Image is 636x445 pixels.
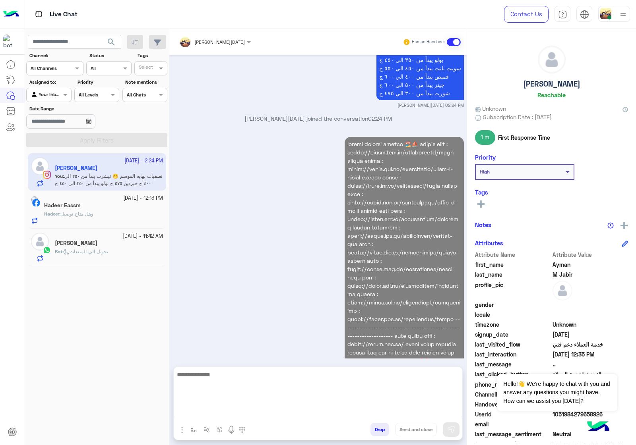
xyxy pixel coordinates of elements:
span: خدمة العملاء دعم فني [553,340,628,349]
h5: [PERSON_NAME] [523,79,580,89]
button: select flow [187,423,200,436]
img: userImage [600,8,611,19]
img: picture [31,196,38,203]
small: Human Handover [412,39,445,45]
span: 02:24 PM [368,115,392,122]
label: Note mentions [125,79,166,86]
span: M Jabir [553,270,628,279]
img: tab [558,10,567,19]
span: gender [475,301,551,309]
label: Date Range [29,105,118,112]
span: Attribute Name [475,250,551,259]
span: 1051984279658926 [553,410,628,418]
span: HandoverOn [475,400,551,408]
span: Subscription Date : [DATE] [483,113,552,121]
span: First Response Time [498,133,550,142]
div: Select [138,64,153,73]
label: Priority [78,79,118,86]
label: Assigned to: [29,79,70,86]
img: notes [607,222,614,229]
span: last_message [475,360,551,368]
span: ChannelId [475,390,551,399]
span: 2025-10-01T09:35:28.281Z [553,350,628,358]
h6: Tags [475,189,628,196]
img: select flow [190,426,197,433]
p: 1/10/2025, 2:24 PM [345,137,464,376]
p: [PERSON_NAME][DATE] joined the conversation [173,114,464,123]
span: Unknown [475,104,506,113]
img: add [620,222,628,229]
small: [DATE] - 11:42 AM [123,233,163,240]
span: 1 m [475,130,495,144]
span: Hadeer [44,211,59,217]
button: create order [213,423,227,436]
p: Live Chat [50,9,78,20]
button: Trigger scenario [200,423,213,436]
button: Drop [370,423,389,436]
img: tab [34,9,44,19]
b: : [44,211,60,217]
h6: Notes [475,221,491,228]
b: : [55,249,64,254]
span: تحويل الي المبيعات [64,249,108,254]
img: 713415422032625 [3,35,17,49]
span: loremi dolorsi ametco 🏖️⛵ adipis elit : seddo://eiusm.tem.in/utlaboreetd/magn aliqua enima : mini... [347,141,460,372]
span: timezone [475,320,551,329]
label: Tags [138,52,167,59]
img: WhatsApp [43,246,51,254]
span: last_message_sentiment [475,430,551,438]
img: make a call [239,427,245,433]
img: tab [580,10,589,19]
span: last_interaction [475,350,551,358]
a: Contact Us [504,6,549,23]
small: [PERSON_NAME][DATE] 02:24 PM [397,102,464,108]
span: وهل متاح توصيل [60,211,93,217]
h6: Attributes [475,239,503,247]
span: 2024-09-12T15:31:19.627Z [553,330,628,339]
span: UserId [475,410,551,418]
img: profile [618,10,628,19]
span: last_clicked_button [475,370,551,378]
img: Logo [3,6,19,23]
img: create order [217,426,223,433]
label: Status [89,52,130,59]
span: profile_pic [475,281,551,299]
img: Facebook [32,199,40,207]
button: Send and close [395,423,437,436]
label: Channel: [29,52,83,59]
span: first_name [475,260,551,269]
span: 0 [553,430,628,438]
h5: Hadeer Eassm [44,202,81,209]
img: defaultAdmin.png [31,233,49,250]
span: Attribute Value [553,250,628,259]
h6: Reachable [537,91,566,98]
b: High [480,169,490,175]
small: [DATE] - 12:13 PM [123,195,163,202]
img: Trigger scenario [204,426,210,433]
span: last_visited_flow [475,340,551,349]
a: tab [555,6,570,23]
span: [PERSON_NAME][DATE] [194,39,245,45]
span: phone_number [475,380,551,389]
span: email [475,420,551,428]
img: send message [447,426,455,433]
img: send voice note [227,425,236,435]
img: defaultAdmin.png [553,281,572,301]
h6: Priority [475,154,496,161]
img: send attachment [177,425,187,435]
span: Ayman [553,260,628,269]
img: defaultAdmin.png [538,46,565,73]
span: null [553,301,628,309]
button: Apply Filters [26,133,167,147]
span: locale [475,310,551,319]
button: search [102,35,121,52]
img: hulul-logo.png [584,413,612,441]
span: last_name [475,270,551,279]
span: null [553,310,628,319]
span: signup_date [475,330,551,339]
span: Bot [55,249,62,254]
span: search [107,37,116,47]
span: Hello!👋 We're happy to chat with you and answer any questions you might have. How can we assist y... [497,374,617,411]
span: null [553,420,628,428]
span: Unknown [553,320,628,329]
